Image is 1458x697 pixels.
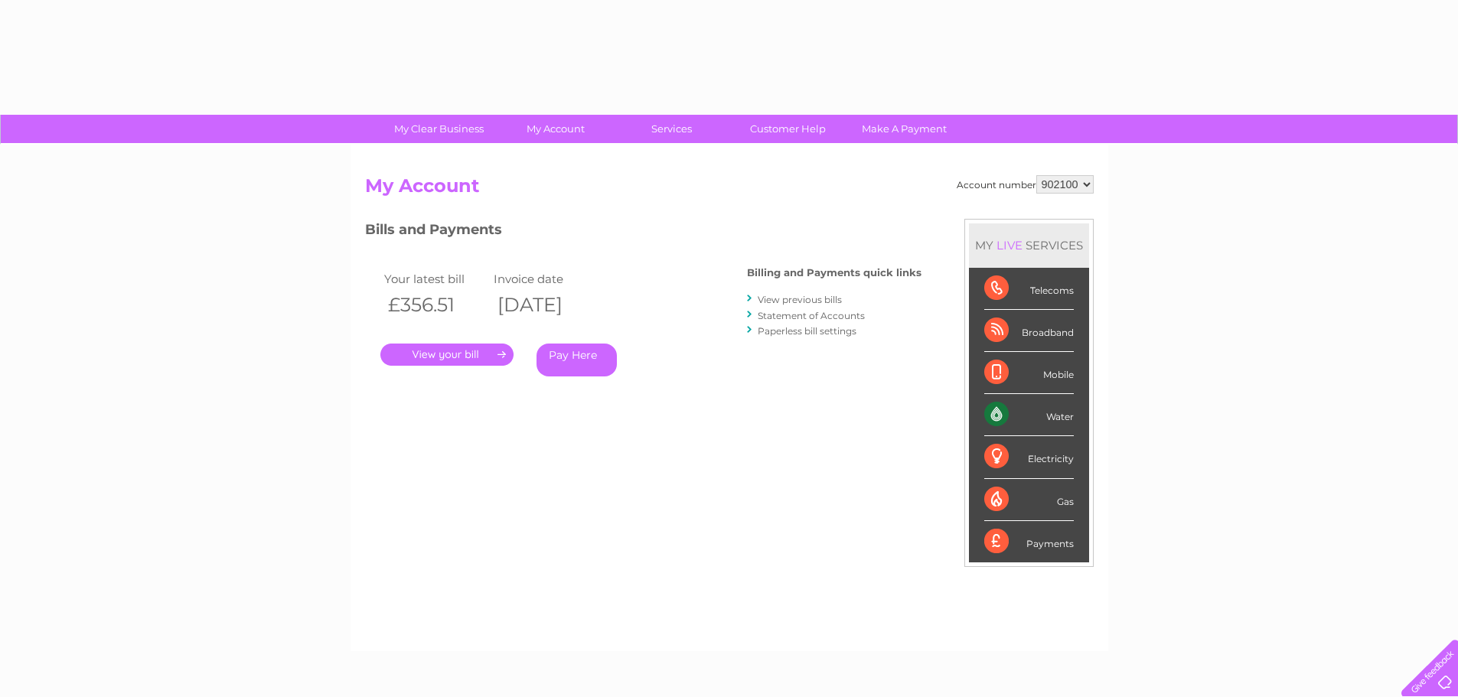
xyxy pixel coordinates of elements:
div: Water [984,394,1074,436]
a: Customer Help [725,115,851,143]
div: MY SERVICES [969,223,1089,267]
a: Services [608,115,735,143]
a: Paperless bill settings [758,325,856,337]
h3: Bills and Payments [365,219,921,246]
div: Mobile [984,352,1074,394]
th: [DATE] [490,289,600,321]
h4: Billing and Payments quick links [747,267,921,278]
div: Broadband [984,310,1074,352]
div: Payments [984,521,1074,562]
th: £356.51 [380,289,491,321]
div: Account number [957,175,1094,194]
div: Electricity [984,436,1074,478]
a: . [380,344,514,366]
a: Statement of Accounts [758,310,865,321]
div: Gas [984,479,1074,521]
td: Your latest bill [380,269,491,289]
a: Pay Here [537,344,617,376]
td: Invoice date [490,269,600,289]
div: Telecoms [984,268,1074,310]
a: My Clear Business [376,115,502,143]
a: Make A Payment [841,115,967,143]
a: My Account [492,115,618,143]
a: View previous bills [758,294,842,305]
h2: My Account [365,175,1094,204]
div: LIVE [993,238,1026,252]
